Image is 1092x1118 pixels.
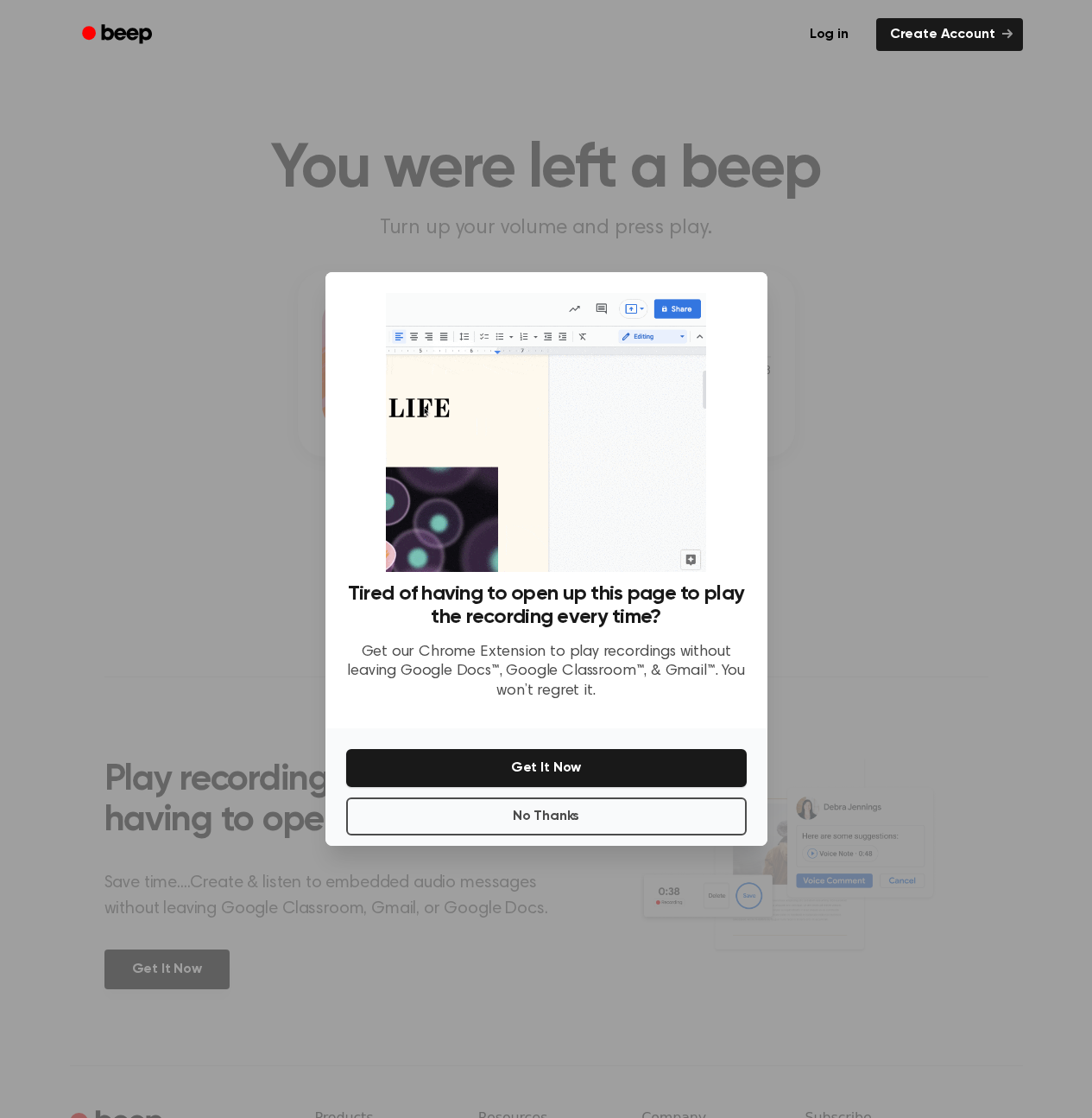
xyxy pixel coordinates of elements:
a: Create Account [876,18,1023,51]
a: Beep [70,18,167,52]
button: Get It Now [346,749,747,787]
button: No Thanks [346,797,747,835]
h3: Tired of having to open up this page to play the recording every time? [346,582,747,629]
img: Beep extension in action [386,293,706,572]
p: Get our Chrome Extension to play recordings without leaving Google Docs™, Google Classroom™, & Gm... [346,643,747,702]
a: Log in [792,15,866,54]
